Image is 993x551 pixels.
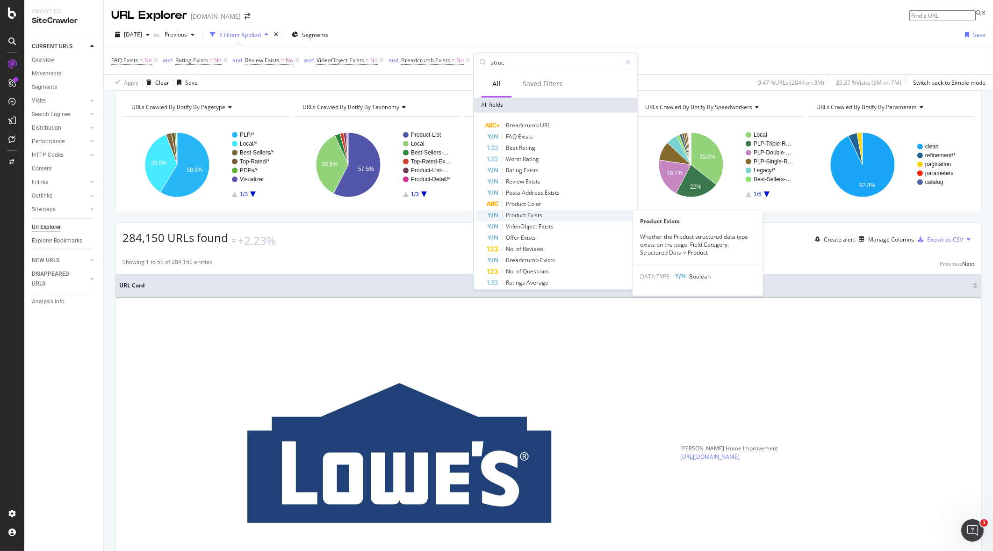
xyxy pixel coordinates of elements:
div: 5 Filters Applied [219,31,261,39]
text: clean [925,143,939,150]
div: SiteCrawler [32,15,96,26]
span: Breadcrumb [506,257,540,264]
a: Explorer Bookmarks [32,236,97,246]
text: 92.8% [859,183,875,189]
div: A chart. [122,124,288,206]
text: Local/* [240,140,257,147]
span: URLs Crawled By Botify By taxonomy [302,103,399,111]
span: = [366,56,369,64]
text: Local [411,140,425,147]
text: catalog [925,179,943,185]
span: Best [506,144,519,152]
svg: A chart. [294,124,459,206]
text: Product-Detail/* [411,176,450,183]
div: Performance [32,137,65,147]
div: Clear [155,79,169,87]
span: No [144,54,152,67]
div: Inlinks [32,177,48,187]
div: and [304,56,314,64]
div: Showing 1 to 50 of 284,150 entries [122,258,212,269]
span: URL Card [119,281,971,290]
span: 1 [980,519,988,527]
text: 1/3 [240,191,248,198]
div: Switch back to Simple mode [913,79,986,87]
span: 284,150 URLs found [122,230,228,245]
span: Color [528,200,542,208]
div: Analysis Info [32,297,65,307]
span: FAQ Exists [111,56,138,64]
span: Boolean [690,272,711,280]
div: Sitemaps [32,205,56,214]
div: Previous [940,260,962,268]
a: Overview [32,55,97,65]
span: Segments [302,31,328,39]
div: DISAPPEARED URLS [32,269,79,289]
button: Previous [161,27,198,42]
span: No. [506,268,517,276]
span: Rating Exists [175,56,208,64]
span: Rating [519,144,536,152]
svg: A chart. [808,124,973,206]
span: DATA TYPE: [640,272,671,280]
span: Average [527,279,549,287]
span: Rating [523,155,540,163]
span: = [140,56,143,64]
button: Next [962,258,974,269]
div: Content [32,164,52,174]
div: [DOMAIN_NAME] [191,12,241,21]
text: PLP-Triple-R… [754,140,792,147]
a: Inlinks [32,177,87,187]
span: URLs Crawled By Botify By pagetype [131,103,225,111]
a: Sitemaps [32,205,87,214]
div: Distribution [32,123,61,133]
button: Save [173,75,198,90]
div: Explorer Bookmarks [32,236,82,246]
iframe: Intercom live chat [961,519,984,542]
div: Whether the Product structured data type exists on the page. Field Category: Structured Data > Pr... [633,233,763,257]
div: and [232,56,242,64]
span: Exists [526,178,541,186]
span: URLs Crawled By Botify By parameters [817,103,917,111]
span: No [370,54,378,67]
span: Product [506,212,528,220]
span: Offer [506,234,521,242]
text: Top-Rated-Ex… [411,158,451,165]
text: 35.6% [699,154,715,160]
span: Review Exists [245,56,280,64]
button: [DATE] [111,27,153,42]
text: PLP-Double-… [754,149,792,156]
text: PLP/* [240,132,254,138]
a: CURRENT URLS [32,42,87,51]
span: Questions [523,268,549,276]
span: URL [540,122,551,130]
span: Previous [161,30,187,38]
span: Exists [540,257,555,264]
a: DISAPPEARED URLS [32,269,87,289]
text: 57.5% [358,166,374,173]
span: Exists [539,223,554,231]
text: refinement/* [925,152,956,159]
button: Clear [143,75,169,90]
span: 2025 Sep. 13th [124,30,142,38]
div: Export as CSV [927,235,963,243]
span: = [209,56,213,64]
span: No [456,54,464,67]
text: 19.7% [667,170,683,176]
a: Distribution [32,123,87,133]
span: Review [506,178,526,186]
h4: URLs Crawled By Botify By aicontent [472,100,623,115]
a: Performance [32,137,87,147]
div: [PERSON_NAME] Home Improvement [680,444,788,453]
svg: A chart. [636,124,801,206]
text: Product-List [411,132,441,138]
div: Visits [32,96,46,106]
text: parameters [925,170,954,176]
input: Find a URL [909,10,976,21]
span: No. [506,245,517,253]
svg: A chart. [465,124,630,206]
div: Outlinks [32,191,52,201]
span: No [214,54,222,67]
div: 35.37 % Visits ( 3M on 7M ) [836,79,901,87]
